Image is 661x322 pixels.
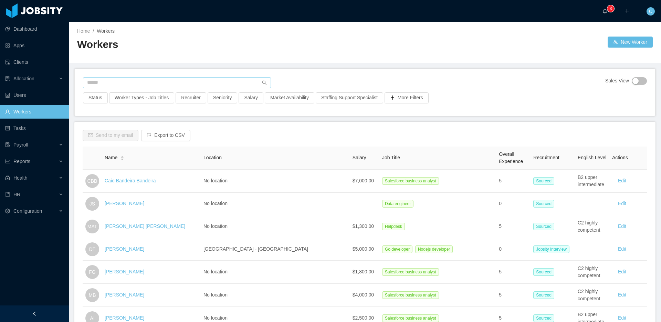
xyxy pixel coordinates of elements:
td: No location [201,284,350,307]
button: Seniority [208,92,237,103]
span: $5,000.00 [353,246,374,252]
td: 5 [496,284,531,307]
td: B2 upper intermediate [575,170,609,193]
button: icon: plusMore Filters [385,92,429,103]
a: [PERSON_NAME] [PERSON_NAME] [105,223,185,229]
span: Sourced [533,177,554,185]
a: icon: profileTasks [5,121,63,135]
span: Health [13,175,27,181]
span: Salesforce business analyst [382,177,439,185]
i: icon: bell [602,9,607,13]
td: C2 highly competent [575,284,609,307]
span: Data engineer [382,200,413,208]
span: FG [89,265,95,279]
a: icon: robotUsers [5,88,63,102]
span: Salary [353,155,366,160]
p: 3 [610,5,612,12]
a: [PERSON_NAME] [105,292,144,298]
i: icon: plus [625,9,629,13]
span: Salesforce business analyst [382,314,439,322]
button: Status [83,92,108,103]
span: Job Title [382,155,400,160]
td: 5 [496,215,531,238]
i: icon: book [5,192,10,197]
a: Sourced [533,223,557,229]
span: Recruitment [533,155,559,160]
td: No location [201,215,350,238]
button: Salary [239,92,263,103]
span: Location [203,155,222,160]
td: No location [201,170,350,193]
span: Helpdesk [382,223,405,230]
a: Sourced [533,201,557,206]
span: English Level [578,155,606,160]
a: icon: auditClients [5,55,63,69]
a: Home [77,28,90,34]
span: JS [90,197,95,211]
span: $2,500.00 [353,315,374,321]
span: Sourced [533,314,554,322]
button: icon: exportExport to CSV [141,130,190,141]
i: icon: setting [5,209,10,213]
span: Configuration [13,208,42,214]
a: icon: pie-chartDashboard [5,22,63,36]
span: Overall Experience [499,151,523,164]
a: Sourced [533,269,557,274]
a: [PERSON_NAME] [105,201,144,206]
i: icon: solution [5,76,10,81]
a: Edit [618,201,626,206]
i: icon: medicine-box [5,175,10,180]
span: Actions [612,155,628,160]
td: C2 highly competent [575,215,609,238]
span: Payroll [13,142,28,148]
td: 5 [496,170,531,193]
div: Sort [120,155,124,160]
td: No location [201,261,350,284]
td: No location [201,193,350,215]
span: Sales View [605,77,629,85]
i: icon: caret-down [120,158,124,160]
button: Recruiter [176,92,206,103]
td: 0 [496,193,531,215]
span: Go developer [382,245,412,253]
span: Salesforce business analyst [382,268,439,276]
a: Edit [618,292,626,298]
span: MAT [87,220,97,233]
a: Sourced [533,315,557,321]
span: Allocation [13,76,34,81]
a: Edit [618,223,626,229]
sup: 3 [607,5,614,12]
a: Sourced [533,178,557,183]
a: Sourced [533,292,557,298]
span: CBB [87,174,97,188]
a: [PERSON_NAME] [105,246,144,252]
span: / [93,28,94,34]
span: Sourced [533,200,554,208]
span: $1,800.00 [353,269,374,274]
h2: Workers [77,38,365,52]
i: icon: file-protect [5,142,10,147]
a: icon: appstoreApps [5,39,63,52]
span: $1,300.00 [353,223,374,229]
span: $4,000.00 [353,292,374,298]
a: Edit [618,315,626,321]
span: Sourced [533,268,554,276]
span: Nodejs developer [415,245,453,253]
a: [PERSON_NAME] [105,269,144,274]
a: Jobsity Interview [533,246,572,252]
i: icon: caret-up [120,155,124,157]
td: 0 [496,238,531,261]
span: MB [89,288,96,302]
span: C [649,7,652,16]
a: Edit [618,178,626,183]
button: Market Availability [265,92,314,103]
i: icon: line-chart [5,159,10,164]
button: icon: usergroup-addNew Worker [608,37,653,48]
span: Workers [97,28,115,34]
a: Edit [618,246,626,252]
a: icon: userWorkers [5,105,63,119]
span: Reports [13,159,30,164]
button: Staffing Support Specialist [316,92,383,103]
span: Salesforce business analyst [382,291,439,299]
